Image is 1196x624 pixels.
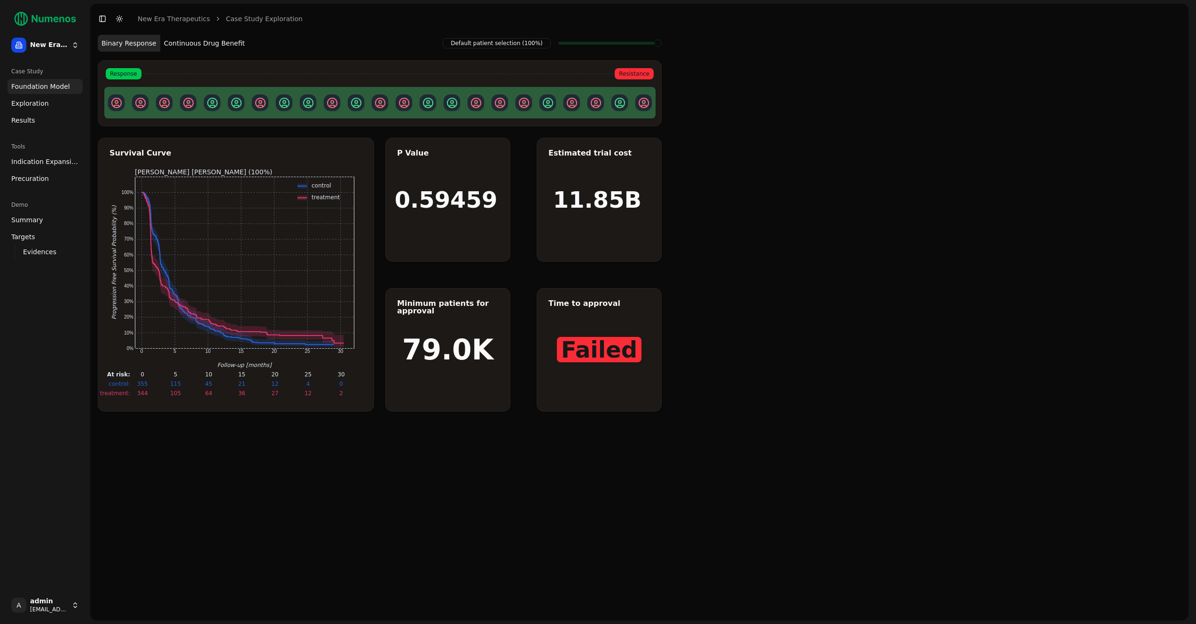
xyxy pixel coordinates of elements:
[205,381,212,387] text: 45
[124,314,133,320] text: 20%
[306,381,310,387] text: 4
[402,335,494,364] h1: 79.0K
[11,174,49,183] span: Precuration
[30,41,68,49] span: New Era Therapeutics
[30,597,68,606] span: admin
[226,14,303,23] a: Case Study Exploration
[160,35,249,52] button: Continuous Drug Benefit
[443,38,551,48] span: Default patient selection (100%)
[304,390,311,397] text: 12
[124,330,133,335] text: 10%
[109,381,130,387] text: control:
[170,381,181,387] text: 115
[339,381,343,387] text: 0
[11,215,43,225] span: Summary
[271,381,278,387] text: 12
[205,371,212,378] text: 10
[11,232,35,242] span: Targets
[30,606,68,613] span: [EMAIL_ADDRESS]
[8,34,83,56] button: New Era Therapeutics
[124,268,133,273] text: 50%
[124,252,133,257] text: 60%
[305,349,310,354] text: 25
[11,116,35,125] span: Results
[312,182,331,189] text: control
[312,194,340,201] text: treatment
[8,139,83,154] div: Tools
[173,371,177,378] text: 5
[19,245,71,258] a: Evidences
[137,390,148,397] text: 344
[124,221,133,226] text: 80%
[141,371,144,378] text: 0
[124,283,133,289] text: 40%
[11,82,70,91] span: Foundation Model
[170,390,181,397] text: 105
[8,229,83,244] a: Targets
[271,390,278,397] text: 27
[205,349,211,354] text: 10
[238,349,244,354] text: 15
[8,79,83,94] a: Foundation Model
[8,8,83,30] img: Numenos
[205,390,212,397] text: 64
[124,299,133,304] text: 30%
[11,157,79,166] span: Indication Expansion
[173,349,176,354] text: 5
[8,96,83,111] a: Exploration
[126,346,133,351] text: 0%
[135,168,272,176] text: [PERSON_NAME] [PERSON_NAME] (100%)
[11,598,26,613] span: A
[238,381,245,387] text: 21
[557,337,641,362] span: Failed
[8,64,83,79] div: Case Study
[109,149,362,157] div: Survival Curve
[8,171,83,186] a: Precuration
[8,197,83,212] div: Demo
[11,99,49,108] span: Exploration
[553,188,641,211] h1: 11.85B
[137,381,148,387] text: 355
[98,35,160,52] button: Binary Response
[121,190,133,195] text: 100%
[395,188,498,211] h1: 0.59459
[100,390,130,397] text: treatment:
[338,349,344,354] text: 30
[304,371,311,378] text: 25
[272,349,277,354] text: 20
[337,371,344,378] text: 30
[8,212,83,227] a: Summary
[138,14,303,23] nav: breadcrumb
[8,154,83,169] a: Indication Expansion
[111,205,117,320] text: Progression Free Survival Probability (%)
[8,594,83,616] button: Aadmin[EMAIL_ADDRESS]
[8,113,83,128] a: Results
[339,390,343,397] text: 2
[140,349,143,354] text: 0
[138,14,210,23] a: New Era Therapeutics
[615,68,654,79] span: Resistance
[217,362,272,368] text: Follow-up [months]
[238,371,245,378] text: 15
[23,247,56,257] span: Evidences
[124,236,133,242] text: 70%
[271,371,278,378] text: 20
[238,390,245,397] text: 36
[124,205,133,211] text: 90%
[107,371,130,378] text: At risk:
[106,68,141,79] span: Response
